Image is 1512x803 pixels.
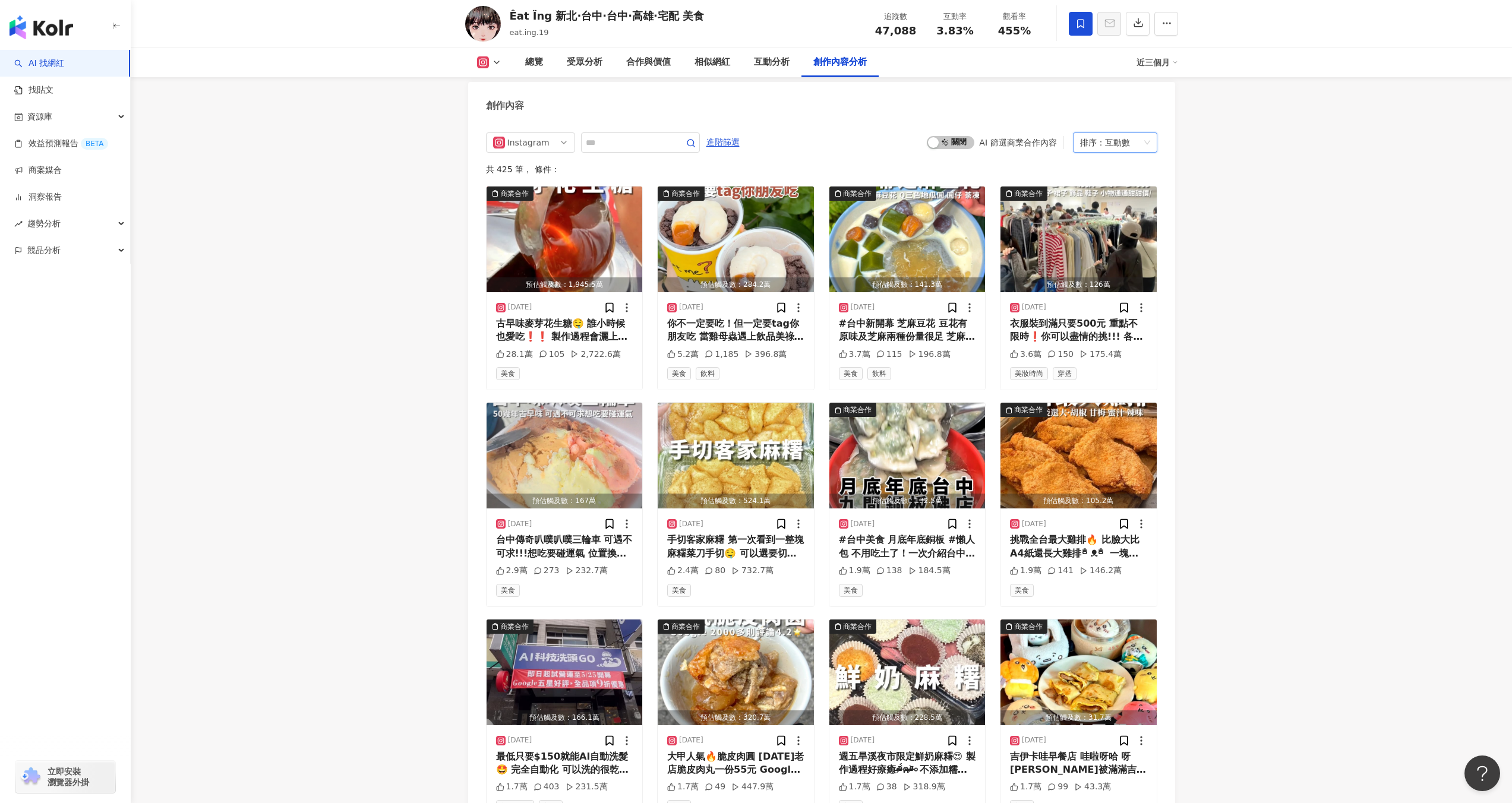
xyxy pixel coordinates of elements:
div: 受眾分析 [567,55,602,69]
div: 最低只要$150就能AI自動洗髮🤩 完全自動化 可以洗的很乾淨～另外躺椅也有震動按摩 如果不想自己吹頭髮也可以+50元專人服務😆現場也有提供離子夾、點捲棒、護髮油可以自由使用👍目前AI自動洗頭機... [496,750,633,777]
div: 預估觸及數：320.7萬 [658,710,814,725]
div: 5.2萬 [667,349,699,361]
div: 1.9萬 [1010,565,1041,577]
img: post-image [658,619,814,725]
div: [DATE] [508,735,532,745]
span: 美食 [839,584,863,597]
span: rise [14,220,23,228]
div: 近三個月 [1137,53,1178,72]
div: 預估觸及數：105.2萬 [1000,494,1157,508]
button: 預估觸及數：167萬 [487,403,643,508]
iframe: Help Scout Beacon - Open [1464,755,1500,791]
button: 商業合作預估觸及數：1,945.5萬 [487,186,643,292]
div: 3.7萬 [839,349,870,361]
div: 商業合作 [1014,188,1043,200]
div: [DATE] [1022,519,1046,529]
img: post-image [487,186,643,292]
div: 49 [705,781,725,793]
span: 美食 [667,584,691,597]
span: 穿搭 [1053,367,1077,380]
div: 403 [534,781,560,793]
div: 商業合作 [671,621,700,633]
div: 預估觸及數：31.7萬 [1000,710,1157,725]
div: 互動分析 [754,55,790,69]
img: post-image [1000,186,1157,292]
div: 挑戰全台最大雞排🔥 比臉大比A4紙還長大雞排ᄒᴥᄒ 一塊只要85元!!!超扯超扯.. 用盡心雞巨無霸雞排 📍[STREET_ADDRESS] ⏰ 15:00-22:00 週五15:00-21:0... [1010,533,1147,560]
div: 231.5萬 [566,781,608,793]
div: #台中美食 月底年底銅板 #懶人包 不用吃土了！一次介紹台中九間銅板好店 給你們🫶老闆們真的是[DEMOGRAPHIC_DATA]心來著❤️ 還有什麼推薦的好店歡迎分享給我 ( ⁼̴̤̆◡̶͂⁼... [839,533,976,560]
img: post-image [487,619,643,725]
div: 138 [876,565,902,577]
img: logo [10,15,73,39]
div: Êat Ïng 新北·台中·台中·高雄·宅配 美食 [510,8,705,23]
div: [DATE] [851,302,875,312]
div: Instagram [507,133,546,152]
div: 80 [705,565,725,577]
img: post-image [658,403,814,508]
button: 商業合作預估觸及數：105.2萬 [1000,403,1157,508]
button: 商業合作預估觸及數：31.7萬 [1000,619,1157,725]
div: 觀看率 [992,11,1037,23]
div: 合作與價值 [626,55,671,69]
div: 互動率 [933,11,978,23]
span: 立即安裝 瀏覽器外掛 [48,766,89,788]
a: 找貼文 [14,84,53,96]
div: AI 篩選商業合作內容 [979,138,1056,147]
div: [DATE] [508,519,532,529]
div: 318.9萬 [903,781,945,793]
div: 38 [876,781,897,793]
div: 99 [1047,781,1068,793]
div: 古早味麥芽花生糖🤤 誰小時候也愛吃❗️❗️ 製作過程會灑上些許鹽粉甜中帶點鹹 更不膩口！花生香氣很足不黏牙꒰´꒳`꒱ 手作[PERSON_NAME]花生糖 一盒$130/黑芝麻$150 全冠麥芽... [496,317,633,344]
div: [DATE] [508,302,532,312]
div: 預估觸及數：228.5萬 [829,710,986,725]
img: post-image [487,403,643,508]
div: 273 [534,565,560,577]
div: 2.4萬 [667,565,699,577]
div: 184.5萬 [908,565,951,577]
span: 47,088 [875,24,916,37]
div: 台中傳奇叭噗叭噗三輪車 可遇不可求!!!想吃要碰運氣 位置換來換去😆沒有固定攤位 冰淇淋有巧克力、香草牛奶、花生 梅子、香檳汽水五種口味！一斤用 [PERSON_NAME]盒裝超大份！非常古早味... [496,533,633,560]
div: 396.8萬 [744,349,787,361]
div: 週五旱溪夜市限定鮮奶麻糬😍 製作過程好療癒৹ᵒ̴̶̷᷄́ฅᵒ̴̶̷᷅৹ 不添加糯米和防腐劑的鮮奶麻糬 一盒6顆 60元口味有抹茶、芝麻 、花生、紅豆、巧克力、椰子可選擇 口感Q彈不甜膩好好吃🤤 ... [839,750,976,777]
div: [DATE] [679,735,703,745]
div: 商業合作 [1014,621,1043,633]
button: 進階篩選 [706,132,740,151]
div: 預估觸及數：166.1萬 [487,710,643,725]
img: post-image [829,619,986,725]
span: 進階篩選 [706,133,740,152]
div: 創作內容 [486,99,524,112]
div: 商業合作 [1014,404,1043,416]
div: 預估觸及數：284.2萬 [658,277,814,292]
div: 相似網紅 [695,55,730,69]
span: 美妝時尚 [1010,367,1048,380]
button: 商業合作預估觸及數：166.1萬 [487,619,643,725]
a: 洞察報告 [14,191,62,203]
div: 1.7萬 [496,781,528,793]
div: 1.7萬 [839,781,870,793]
span: 美食 [496,584,520,597]
div: 1.9萬 [839,565,870,577]
div: 排序： [1080,133,1139,152]
div: 447.9萬 [731,781,774,793]
div: 2.9萬 [496,565,528,577]
span: eat.ing.19 [510,28,549,37]
div: [DATE] [851,519,875,529]
img: post-image [829,403,986,508]
span: 競品分析 [27,237,61,264]
div: 商業合作 [500,621,529,633]
span: 資源庫 [27,103,52,130]
div: 196.8萬 [908,349,951,361]
div: [DATE] [1022,735,1046,745]
button: 商業合作預估觸及數：132.5萬 [829,403,986,508]
span: 美食 [496,367,520,380]
div: 105 [539,349,565,361]
div: 大甲人氣🔥脆皮肉圓 [DATE]老店脆皮肉丸一份55元 Google 2000多則評論4.2🌟 嘉家樂肉丸([GEOGRAPHIC_DATA]) 📍[STREET_ADDRESS] ⏰10:30... [667,750,804,777]
div: 互動數 [1105,133,1130,152]
div: 28.1萬 [496,349,533,361]
button: 商業合作預估觸及數：228.5萬 [829,619,986,725]
span: 趨勢分析 [27,210,61,237]
img: post-image [1000,619,1157,725]
span: 美食 [1010,584,1034,597]
div: 預估觸及數：1,945.5萬 [487,277,643,292]
div: 43.3萬 [1074,781,1111,793]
